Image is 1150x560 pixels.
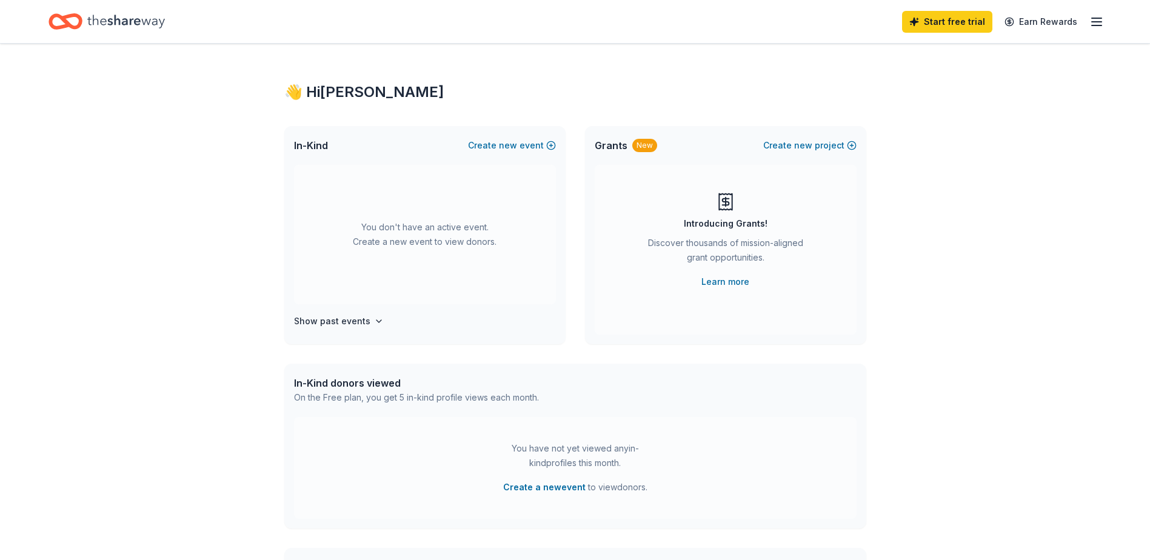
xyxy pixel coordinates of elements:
div: Introducing Grants! [684,216,767,231]
button: Create a newevent [503,480,586,495]
span: new [794,138,812,153]
div: You have not yet viewed any in-kind profiles this month. [500,441,651,470]
div: On the Free plan, you get 5 in-kind profile views each month. [294,390,539,405]
a: Earn Rewards [997,11,1085,33]
div: Discover thousands of mission-aligned grant opportunities. [643,236,808,270]
span: to view donors . [503,480,647,495]
a: Learn more [701,275,749,289]
div: You don't have an active event. Create a new event to view donors. [294,165,556,304]
div: New [632,139,657,152]
div: In-Kind donors viewed [294,376,539,390]
span: Grants [595,138,627,153]
span: In-Kind [294,138,328,153]
button: Createnewproject [763,138,857,153]
a: Start free trial [902,11,992,33]
span: new [499,138,517,153]
a: Home [48,7,165,36]
button: Show past events [294,314,384,328]
div: 👋 Hi [PERSON_NAME] [284,82,866,102]
h4: Show past events [294,314,370,328]
button: Createnewevent [468,138,556,153]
